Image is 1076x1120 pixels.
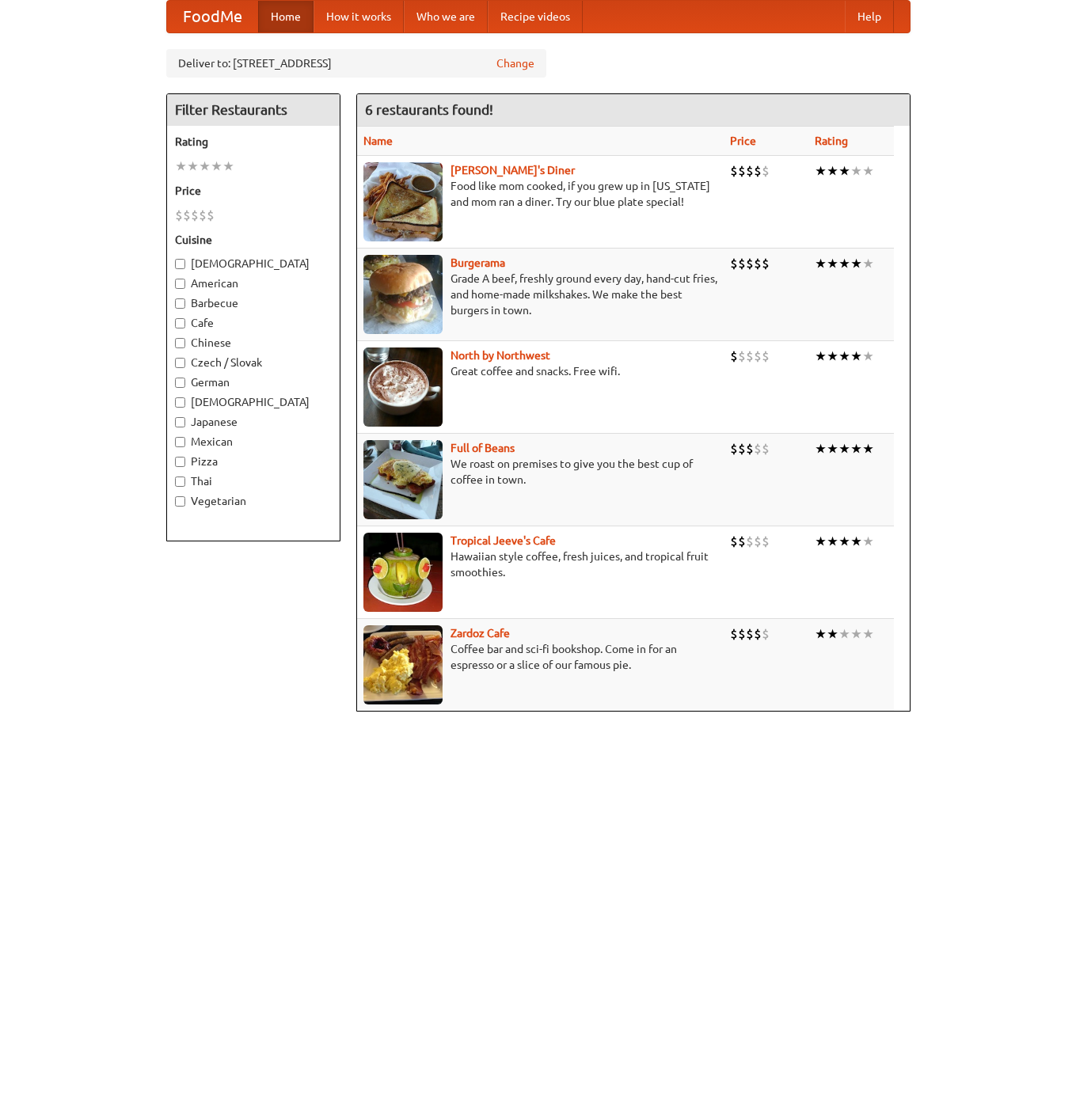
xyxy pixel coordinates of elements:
[166,49,546,78] div: Deliver to: [STREET_ADDRESS]
[451,627,510,640] a: Zardoz Cafe
[175,158,187,175] li: ★
[730,135,756,147] a: Price
[175,315,332,331] label: Cafe
[175,434,332,450] label: Mexican
[175,275,332,291] label: American
[754,162,762,180] li: $
[211,158,222,175] li: ★
[862,162,874,180] li: ★
[730,440,738,457] li: $
[850,440,862,457] li: ★
[175,378,185,388] input: German
[175,374,332,390] label: German
[363,363,717,379] p: Great coffee and snacks. Free wifi.
[738,533,746,550] li: $
[175,414,332,430] label: Japanese
[746,625,754,643] li: $
[850,255,862,272] li: ★
[762,440,770,457] li: $
[314,1,404,32] a: How it works
[451,534,556,547] b: Tropical Jeeve's Cafe
[175,457,185,467] input: Pizza
[191,207,199,224] li: $
[754,255,762,272] li: $
[363,625,443,704] img: zardoz.jpg
[363,162,443,241] img: sallys.jpg
[175,335,332,351] label: Chinese
[451,256,505,269] a: Burgerama
[746,162,754,180] li: $
[363,178,717,210] p: Food like mom cooked, if you grew up in [US_STATE] and mom ran a diner. Try our blue plate special!
[815,440,827,457] li: ★
[827,533,838,550] li: ★
[730,162,738,180] li: $
[862,255,874,272] li: ★
[207,207,215,224] li: $
[167,94,340,126] h4: Filter Restaurants
[183,207,191,224] li: $
[175,279,185,289] input: American
[175,496,185,507] input: Vegetarian
[175,295,332,311] label: Barbecue
[363,347,443,427] img: north.jpg
[363,641,717,673] p: Coffee bar and sci-fi bookshop. Come in for an espresso or a slice of our famous pie.
[838,440,850,457] li: ★
[827,625,838,643] li: ★
[762,347,770,365] li: $
[762,533,770,550] li: $
[363,549,717,580] p: Hawaiian style coffee, fresh juices, and tropical fruit smoothies.
[815,625,827,643] li: ★
[175,259,185,269] input: [DEMOGRAPHIC_DATA]
[175,256,332,271] label: [DEMOGRAPHIC_DATA]
[451,164,575,177] a: [PERSON_NAME]'s Diner
[862,625,874,643] li: ★
[167,1,258,32] a: FoodMe
[175,417,185,427] input: Japanese
[850,625,862,643] li: ★
[175,476,185,487] input: Thai
[365,102,493,117] ng-pluralize: 6 restaurants found!
[754,440,762,457] li: $
[762,255,770,272] li: $
[754,533,762,550] li: $
[175,473,332,489] label: Thai
[730,255,738,272] li: $
[451,442,515,454] a: Full of Beans
[175,437,185,447] input: Mexican
[850,533,862,550] li: ★
[738,255,746,272] li: $
[838,347,850,365] li: ★
[187,158,199,175] li: ★
[850,347,862,365] li: ★
[730,347,738,365] li: $
[451,349,550,362] b: North by Northwest
[175,207,183,224] li: $
[838,255,850,272] li: ★
[838,625,850,643] li: ★
[815,135,848,147] a: Rating
[827,440,838,457] li: ★
[363,456,717,488] p: We roast on premises to give you the best cup of coffee in town.
[746,347,754,365] li: $
[862,347,874,365] li: ★
[496,55,534,71] a: Change
[175,318,185,328] input: Cafe
[827,162,838,180] li: ★
[175,454,332,469] label: Pizza
[738,347,746,365] li: $
[746,440,754,457] li: $
[815,347,827,365] li: ★
[363,440,443,519] img: beans.jpg
[815,533,827,550] li: ★
[738,162,746,180] li: $
[222,158,234,175] li: ★
[754,625,762,643] li: $
[730,533,738,550] li: $
[738,625,746,643] li: $
[175,493,332,509] label: Vegetarian
[762,625,770,643] li: $
[838,162,850,180] li: ★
